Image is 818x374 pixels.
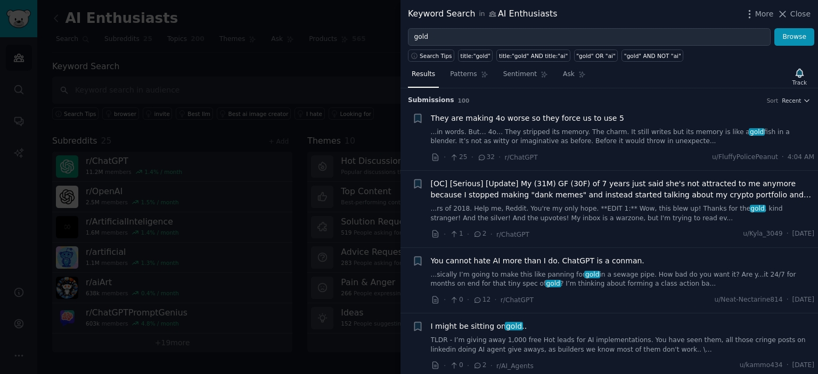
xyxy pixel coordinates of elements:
[473,361,486,370] span: 2
[777,9,811,20] button: Close
[712,153,778,162] span: u/FluffyPolicePeanut
[621,49,683,62] a: "gold" AND NOT "ai"
[545,280,561,287] span: gold
[792,295,814,305] span: [DATE]
[789,65,811,88] button: Track
[743,229,783,239] span: u/Kyla_3049
[461,52,490,60] div: title:"gold"
[787,229,789,239] span: ·
[750,205,766,212] span: gold
[449,229,463,239] span: 1
[498,152,501,163] span: ·
[467,360,469,371] span: ·
[431,113,624,124] a: They are making 4o worse so they force us to use 5
[449,153,467,162] span: 25
[412,70,435,79] span: Results
[471,152,473,163] span: ·
[408,28,771,46] input: Try a keyword related to your business
[479,10,485,19] span: in
[559,66,590,88] a: Ask
[431,321,527,332] span: I might be sitting on ..
[444,152,446,163] span: ·
[431,178,815,201] a: [OC] [Serious] [Update] My (31M) GF (30F) of 7 years just said she's not attracted to me anymore ...
[408,66,439,88] a: Results
[450,70,477,79] span: Patterns
[490,229,493,240] span: ·
[431,270,815,289] a: ...sically I’m going to make this like panning forgoldin a sewage pipe. How bad do you want it? A...
[574,49,618,62] a: "gold" OR "ai"
[503,70,537,79] span: Sentiment
[755,9,774,20] span: More
[787,295,789,305] span: ·
[458,49,493,62] a: title:"gold"
[584,271,600,278] span: gold
[505,322,523,330] span: gold
[792,361,814,370] span: [DATE]
[792,79,807,86] div: Track
[408,7,557,21] div: Keyword Search AI Enthusiasts
[444,360,446,371] span: ·
[467,229,469,240] span: ·
[740,361,783,370] span: u/kammo434
[431,128,815,146] a: ...in words. But… 4o… They stripped its memory. The charm. It still writes but its memory is like...
[494,294,496,305] span: ·
[749,128,765,136] span: gold
[408,96,454,105] span: Submission s
[744,9,774,20] button: More
[499,52,568,60] div: title:"gold" AND title:"ai"
[490,360,493,371] span: ·
[408,49,454,62] button: Search Tips
[624,52,681,60] div: "gold" AND NOT "ai"
[446,66,492,88] a: Patterns
[473,295,490,305] span: 12
[477,153,495,162] span: 32
[782,153,784,162] span: ·
[501,296,534,304] span: r/ChatGPT
[431,336,815,354] a: TLDR - I’m giving away 1,000 free Hot leads for AI implementations. You have seen them, all those...
[444,294,446,305] span: ·
[420,52,452,60] span: Search Tips
[788,153,814,162] span: 4:04 AM
[431,204,815,223] a: ...rs of 2018. Help me, Reddit. You're my only hope. **EDIT 1:** Wow, this blew up! Thanks for th...
[444,229,446,240] span: ·
[767,97,779,104] div: Sort
[576,52,616,60] div: "gold" OR "ai"
[774,28,814,46] button: Browse
[505,154,538,161] span: r/ChatGPT
[473,229,486,239] span: 2
[782,97,801,104] span: Recent
[496,231,529,238] span: r/ChatGPT
[792,229,814,239] span: [DATE]
[500,66,552,88] a: Sentiment
[790,9,811,20] span: Close
[467,294,469,305] span: ·
[431,321,527,332] a: I might be sitting ongold..
[787,361,789,370] span: ·
[496,49,570,62] a: title:"gold" AND title:"ai"
[782,97,811,104] button: Recent
[458,97,470,104] span: 100
[449,295,463,305] span: 0
[449,361,463,370] span: 0
[563,70,575,79] span: Ask
[431,255,644,267] a: You cannot hate AI more than I do. ChatGPT is a conman.
[714,295,782,305] span: u/Neat-Nectarine814
[496,362,534,370] span: r/AI_Agents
